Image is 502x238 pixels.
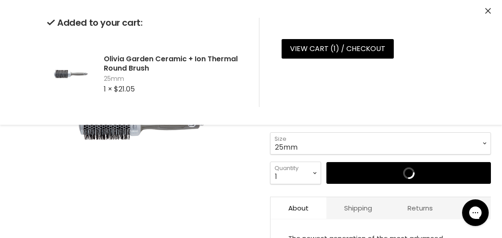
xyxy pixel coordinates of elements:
span: 25mm [104,75,245,83]
span: 1 × [104,84,112,94]
h2: Olivia Garden Ceramic + Ion Thermal Round Brush [104,54,245,73]
a: View cart (1) / Checkout [282,39,394,59]
a: Returns [390,197,451,219]
iframe: Gorgias live chat messenger [458,196,493,229]
a: About [271,197,326,219]
select: Quantity [270,162,321,184]
img: Olivia Garden Ceramic + Ion Thermal Round Brush [47,40,91,107]
h2: Added to your cart: [47,18,245,28]
span: $21.05 [114,84,135,94]
button: Close [485,7,491,16]
a: Shipping [326,197,390,219]
span: 1 [333,44,336,54]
